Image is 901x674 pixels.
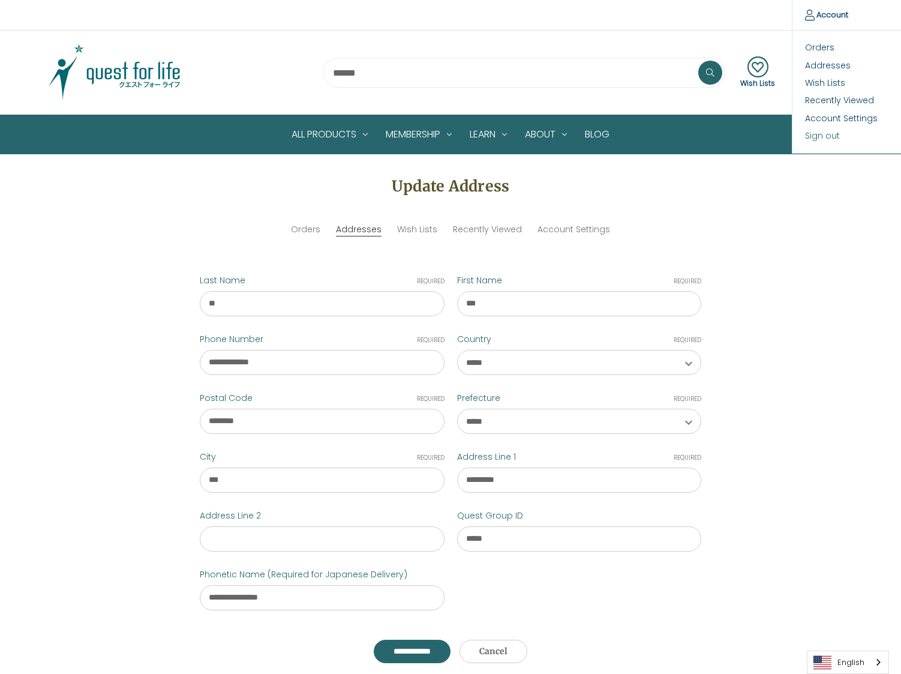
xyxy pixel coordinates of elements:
label: Phonetic Name (Required for Japanese Delivery) [200,568,444,581]
li: Addresses [336,223,382,236]
small: Required [674,453,701,462]
small: Required [417,335,445,345]
small: Required [417,394,445,403]
h2: Update Address [84,175,817,198]
a: Account Settings [537,223,610,236]
label: Postal Code [200,392,444,405]
a: Recently Viewed [453,223,522,236]
img: Quest Group [40,43,190,103]
small: Required [674,394,701,403]
a: Wish Lists [397,223,437,236]
label: First Name [457,274,701,287]
label: City [200,451,444,463]
a: Blog [576,115,618,154]
label: Address Line 1 [457,451,701,463]
a: All Products [283,115,377,154]
label: Country [457,333,701,346]
a: Cancel [459,640,527,664]
div: Language [807,651,889,674]
small: Required [417,453,445,462]
a: About [516,115,576,154]
a: Orders [291,223,320,236]
a: Learn [461,115,516,154]
label: Prefecture [457,392,701,405]
a: Wish Lists [740,56,775,89]
label: Last Name [200,274,444,287]
small: Required [674,335,701,345]
a: English [807,651,888,673]
a: Membership [377,115,461,154]
small: Required [417,277,445,286]
label: Quest Group ID [457,510,701,522]
label: Address Line 2 [200,510,444,522]
small: Required [674,277,701,286]
aside: Language selected: English [807,651,889,674]
label: Phone Number [200,333,444,346]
